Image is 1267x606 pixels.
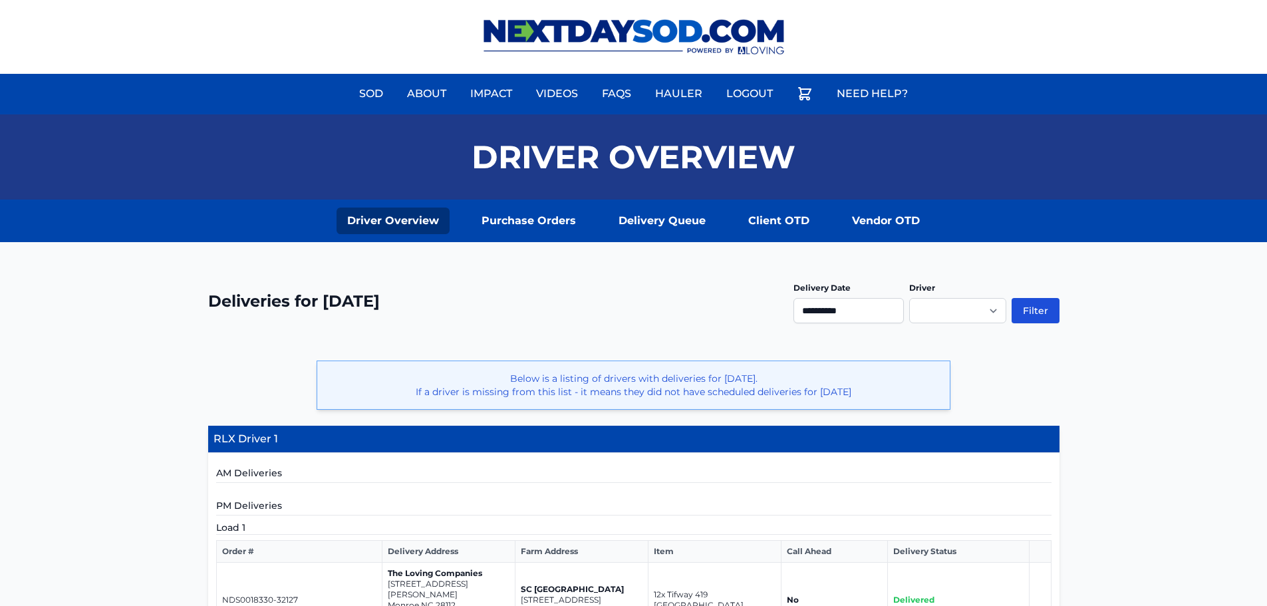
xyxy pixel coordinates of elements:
[216,466,1052,483] h5: AM Deliveries
[216,541,382,563] th: Order #
[208,426,1059,453] h4: RLX Driver 1
[351,78,391,110] a: Sod
[388,568,509,579] p: The Loving Companies
[718,78,781,110] a: Logout
[738,208,820,234] a: Client OTD
[521,584,642,595] p: SC [GEOGRAPHIC_DATA]
[887,541,1029,563] th: Delivery Status
[472,141,795,173] h1: Driver Overview
[337,208,450,234] a: Driver Overview
[515,541,648,563] th: Farm Address
[1012,298,1059,323] button: Filter
[208,291,380,312] h2: Deliveries for [DATE]
[648,541,781,563] th: Item
[909,283,935,293] label: Driver
[521,595,642,605] p: [STREET_ADDRESS]
[608,208,716,234] a: Delivery Queue
[893,595,934,605] span: Delivered
[462,78,520,110] a: Impact
[781,541,887,563] th: Call Ahead
[222,595,376,605] p: NDS0018330-32127
[647,78,710,110] a: Hauler
[528,78,586,110] a: Videos
[216,499,1052,516] h5: PM Deliveries
[829,78,916,110] a: Need Help?
[216,521,1052,535] h5: Load 1
[793,283,851,293] label: Delivery Date
[841,208,930,234] a: Vendor OTD
[787,595,799,605] strong: No
[388,579,509,600] p: [STREET_ADDRESS][PERSON_NAME]
[328,372,939,398] p: Below is a listing of drivers with deliveries for [DATE]. If a driver is missing from this list -...
[399,78,454,110] a: About
[793,298,904,323] input: Use the arrow keys to pick a date
[471,208,587,234] a: Purchase Orders
[594,78,639,110] a: FAQs
[382,541,515,563] th: Delivery Address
